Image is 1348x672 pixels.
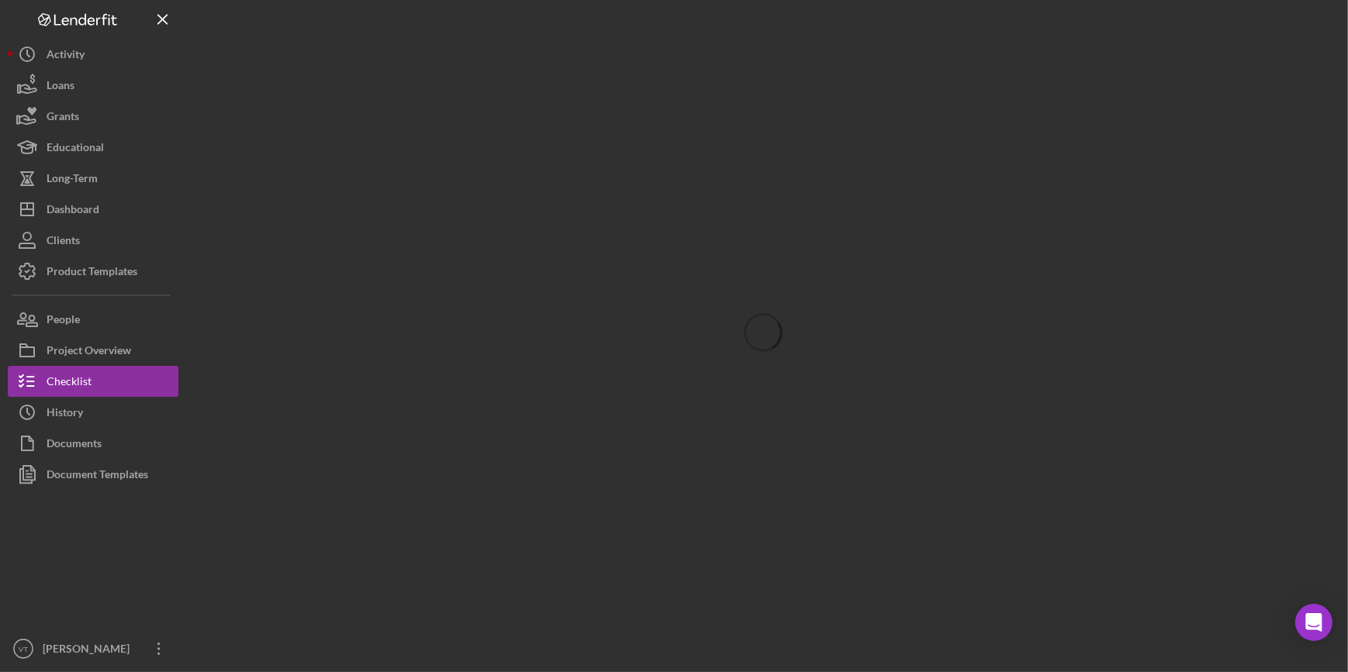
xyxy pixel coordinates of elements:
div: [PERSON_NAME] [39,633,140,668]
button: Checklist [8,366,178,397]
button: Activity [8,39,178,70]
div: Grants [47,101,79,136]
button: Educational [8,132,178,163]
div: History [47,397,83,432]
div: Loans [47,70,74,105]
button: Dashboard [8,194,178,225]
button: VT[PERSON_NAME] [8,633,178,664]
button: Long-Term [8,163,178,194]
div: Checklist [47,366,92,401]
div: Activity [47,39,85,74]
div: Clients [47,225,80,260]
div: Product Templates [47,256,137,291]
div: Document Templates [47,459,148,494]
div: Dashboard [47,194,99,229]
button: Grants [8,101,178,132]
button: Document Templates [8,459,178,490]
button: People [8,304,178,335]
div: Documents [47,428,102,463]
text: VT [19,645,28,653]
button: Project Overview [8,335,178,366]
div: Educational [47,132,104,167]
div: Long-Term [47,163,98,198]
div: Open Intercom Messenger [1295,604,1332,641]
button: Product Templates [8,256,178,287]
div: People [47,304,80,339]
button: Documents [8,428,178,459]
button: Loans [8,70,178,101]
button: Clients [8,225,178,256]
button: History [8,397,178,428]
div: Project Overview [47,335,131,370]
